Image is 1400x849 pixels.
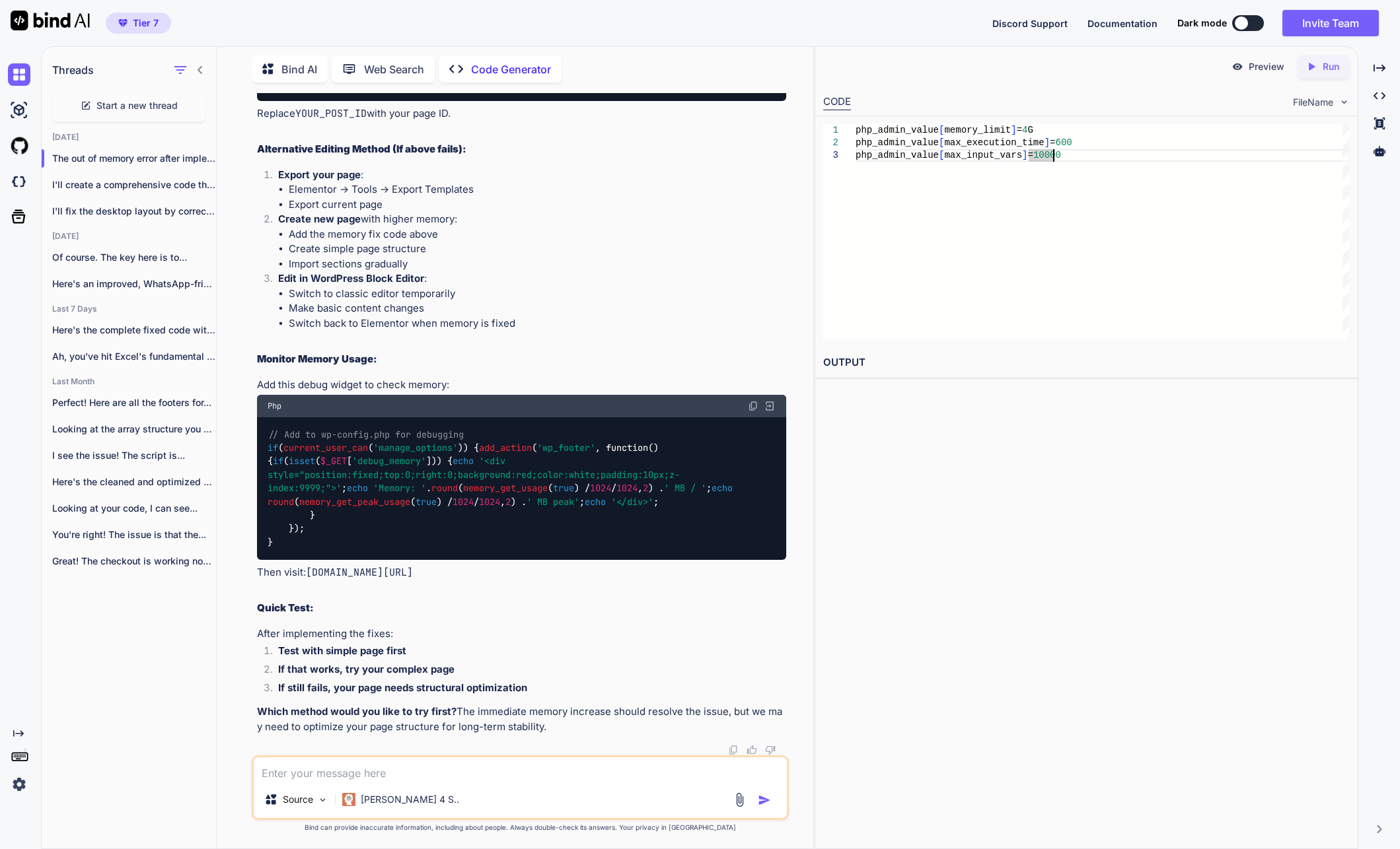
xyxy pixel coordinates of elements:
img: Claude 4 Sonnet [342,793,355,806]
h1: Threads [52,62,94,78]
p: After implementing the fixes: [257,627,786,642]
strong: Alternative Editing Method (If above fails): [257,143,466,155]
span: '</div>' [611,496,653,508]
span: memory_get_usage [463,483,548,494]
div: CODE [823,94,851,110]
img: githubLight [8,135,30,157]
span: 1024 [453,496,474,508]
p: Ah, you've hit Excel's fundamental row/column limits!... [52,350,216,363]
span: Dark mode [1177,17,1227,30]
p: Here's an improved, WhatsApp-friendly version that's more... [52,277,216,290]
img: Bind AI [11,11,90,30]
p: Replace with your page ID. [257,106,786,121]
p: Bind AI [281,61,317,77]
span: ' MB / ' [664,483,706,494]
strong: Create new page [278,213,361,225]
img: premium [118,19,128,27]
img: like [747,745,757,755]
span: '<div style="position:fixed;top:0;right:0;background:red;color:white;padding:10px;z-index:9999;">' [268,456,680,494]
img: dislike [765,745,776,755]
li: Create simple page structure [289,242,786,257]
div: 2 [823,137,838,149]
span: echo [585,496,606,508]
p: Run [1323,60,1339,73]
h2: [DATE] [42,132,216,143]
span: if [273,456,283,467]
img: copy [748,401,758,411]
img: preview [1232,61,1243,73]
span: FileName [1293,96,1333,109]
span: ] [1045,137,1050,148]
h2: [DATE] [42,231,216,242]
span: true [416,496,437,508]
img: settings [8,773,30,796]
img: darkCloudIdeIcon [8,170,30,193]
span: 4 [1023,125,1028,135]
span: true [553,483,574,494]
li: Make basic content changes [289,301,786,316]
img: chevron down [1339,96,1350,108]
p: Looking at the array structure you discovered:... [52,423,216,436]
p: I'll create a comprehensive code that finds... [52,178,216,191]
span: $_GET [320,456,347,467]
p: Bind can provide inaccurate information, including about people. Always double-check its answers.... [252,823,789,832]
span: round [268,496,294,508]
span: add_action [479,442,532,454]
p: Here's the cleaned and optimized HTML for... [52,475,216,489]
span: memory_get_peak_usage [299,496,410,508]
p: with higher memory: [278,212,786,227]
span: echo [347,483,368,494]
span: ] [1012,125,1017,135]
img: Pick Models [317,794,328,805]
p: Code Generator [471,61,551,77]
span: ' MB peak' [527,496,579,508]
span: // Add to wp-config.php for debugging [268,428,464,440]
img: icon [758,794,771,807]
img: attachment [732,792,747,807]
span: php_admin_value [856,150,939,160]
img: chat [8,63,30,86]
span: G [1028,125,1033,135]
p: Preview [1249,60,1284,73]
p: Of course. The key here is to... [52,251,216,264]
div: 3 [823,149,838,162]
p: : [278,271,786,287]
strong: Export your page [278,168,361,181]
p: Looking at your code, I can see... [52,502,216,515]
li: Switch back to Elementor when memory is fixed [289,316,786,331]
p: Then visit: [257,565,786,580]
h2: OUTPUT [815,347,1358,378]
li: Elementor → Tools → Export Templates [289,182,786,197]
span: ] [1023,150,1028,160]
span: = [1017,125,1022,135]
span: Discord Support [992,18,1068,29]
span: php_admin_value [856,137,939,148]
p: Source [283,793,313,806]
p: [PERSON_NAME] 4 S.. [361,793,459,806]
button: Documentation [1087,17,1158,30]
span: php_admin_value [856,125,939,135]
img: copy [728,745,739,755]
p: Web Search [364,61,424,77]
span: isset [289,456,315,467]
span: 1024 [590,483,611,494]
code: [DOMAIN_NAME][URL] [306,566,413,579]
p: Here's the complete fixed code with the... [52,323,216,337]
li: Switch to classic editor temporarily [289,287,786,302]
strong: Which method would you like to try first? [257,705,457,718]
span: Php [268,401,281,411]
span: if [268,442,278,454]
span: 600 [1056,137,1072,148]
button: Discord Support [992,17,1068,30]
strong: Quick Test: [257,601,314,614]
button: Invite Team [1282,10,1379,36]
span: round [431,483,458,494]
span: current_user_can [283,442,368,454]
span: 1024 [479,496,500,508]
h2: Last Month [42,376,216,387]
p: The out of memory error after implementi... [52,152,216,165]
span: Documentation [1087,18,1158,29]
span: [ [939,125,944,135]
h2: Last 7 Days [42,304,216,314]
code: ( ( )) { ( , function() { ( ( [ ])) { ; . ( ( ) / / , ) . ; ( ( ) / / , ) . ; ; } }); } [268,428,738,549]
